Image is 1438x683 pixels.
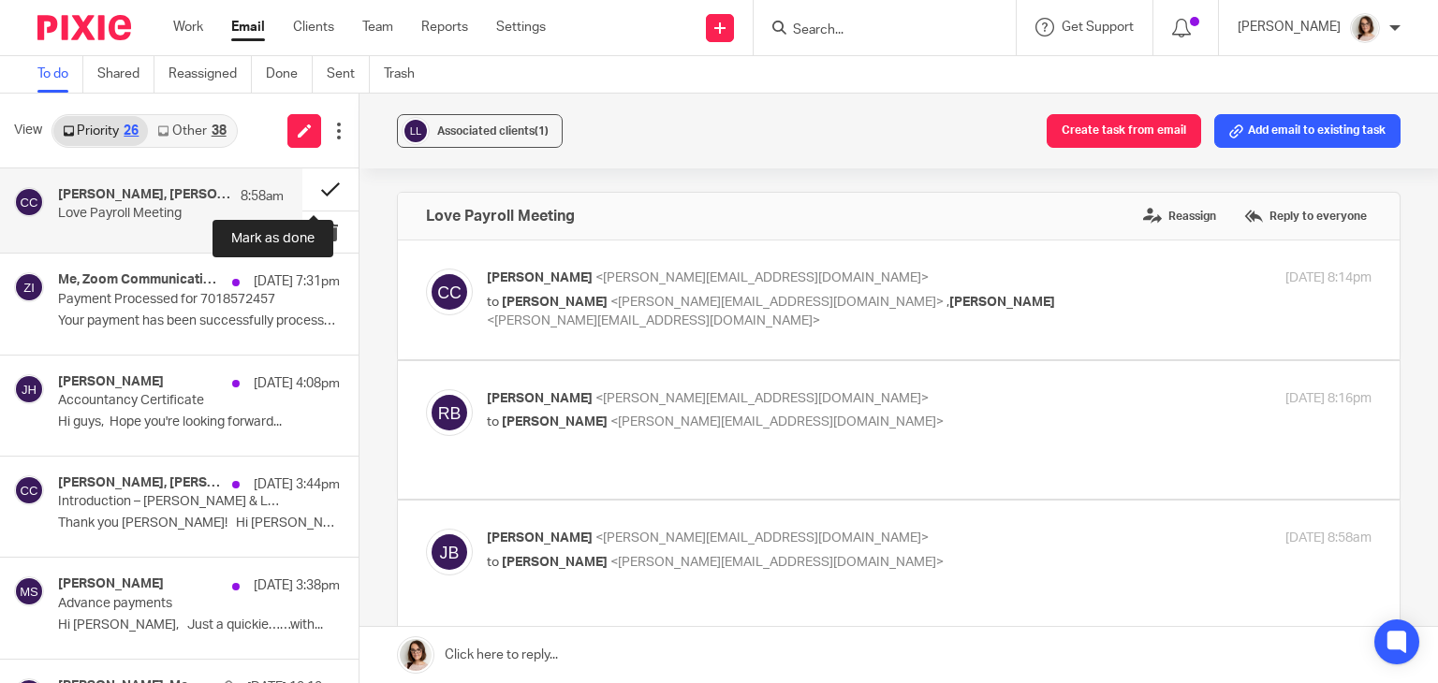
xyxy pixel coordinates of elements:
img: svg%3E [426,389,473,436]
img: svg%3E [14,272,44,302]
h4: Love Payroll Meeting [426,207,575,225]
p: Introduction – [PERSON_NAME] & Love Payroll [58,494,284,510]
p: [DATE] 8:16pm [1285,389,1372,409]
a: Trash [384,56,429,93]
label: Reply to everyone [1240,202,1372,230]
p: [DATE] 4:08pm [254,374,340,393]
p: Accountancy Certificate [58,393,284,409]
input: Search [791,22,960,39]
span: <[PERSON_NAME][EMAIL_ADDRESS][DOMAIN_NAME]> [595,392,929,405]
a: Work [173,18,203,36]
p: Payment Processed for 7018572457 [58,292,284,308]
img: svg%3E [426,269,473,315]
p: [DATE] 8:58am [1285,529,1372,548]
div: 38 [212,124,227,138]
p: Your payment has been successfully processed... [58,313,340,329]
button: Associated clients(1) [397,114,563,148]
button: Create task from email [1047,114,1201,148]
span: [PERSON_NAME] [502,556,608,569]
a: Reassigned [169,56,252,93]
img: svg%3E [14,187,44,217]
div: 26 [124,124,139,138]
span: Associated clients [437,125,549,137]
span: to [487,296,499,309]
span: [PERSON_NAME] [502,296,608,309]
img: svg%3E [14,475,44,505]
span: <[PERSON_NAME][EMAIL_ADDRESS][DOMAIN_NAME]> [610,556,944,569]
h4: [PERSON_NAME] [58,576,164,592]
p: [DATE] 3:44pm [254,475,340,494]
p: Advance payments [58,596,284,612]
span: <[PERSON_NAME][EMAIL_ADDRESS][DOMAIN_NAME]> [610,415,944,429]
h4: [PERSON_NAME] [58,374,164,390]
h4: Me, Zoom Communications, Inc. [58,272,223,288]
img: Caroline%20-%20HS%20-%20LI.png [1350,13,1380,43]
p: [DATE] 7:31pm [254,272,340,291]
p: [PERSON_NAME] [1238,18,1341,36]
img: svg%3E [14,576,44,606]
a: Email [231,18,265,36]
a: Clients [293,18,334,36]
span: View [14,121,42,140]
p: 8:58am [241,187,284,206]
span: [PERSON_NAME] [949,296,1055,309]
a: Done [266,56,313,93]
span: <[PERSON_NAME][EMAIL_ADDRESS][DOMAIN_NAME]> [595,271,929,284]
span: [PERSON_NAME] [487,531,593,545]
a: Reports [421,18,468,36]
p: Hi guys, Hope you're looking forward... [58,414,340,430]
a: Shared [97,56,154,93]
a: Other38 [148,116,235,146]
p: Thank you [PERSON_NAME]! Hi [PERSON_NAME] ... [58,516,340,531]
a: Team [362,18,393,36]
span: Get Support [1062,21,1134,34]
span: (1) [535,125,549,137]
span: [PERSON_NAME] [487,392,593,405]
span: [PERSON_NAME] [502,415,608,429]
a: To do [37,56,83,93]
span: <[PERSON_NAME][EMAIL_ADDRESS][DOMAIN_NAME]> [610,296,944,309]
p: Hi [PERSON_NAME], Just a quickie……with... [58,618,340,633]
span: to [487,415,499,429]
img: svg%3E [14,374,44,404]
img: svg%3E [402,117,430,145]
button: Add email to existing task [1214,114,1401,148]
img: svg%3E [426,529,473,575]
span: , [946,296,949,309]
label: Reassign [1138,202,1221,230]
p: [DATE] 3:38pm [254,576,340,595]
a: Settings [496,18,546,36]
img: Pixie [37,15,131,40]
a: Sent [327,56,370,93]
p: [DATE] 8:14pm [1285,269,1372,288]
span: <[PERSON_NAME][EMAIL_ADDRESS][DOMAIN_NAME]> [487,314,820,327]
span: [PERSON_NAME] [487,271,593,284]
a: Priority26 [53,116,148,146]
h4: [PERSON_NAME], [PERSON_NAME], Me [58,475,223,491]
span: to [487,556,499,569]
h4: [PERSON_NAME], [PERSON_NAME], Me [58,187,231,203]
span: <[PERSON_NAME][EMAIL_ADDRESS][DOMAIN_NAME]> [595,531,929,545]
p: Love Payroll Meeting [58,206,239,222]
